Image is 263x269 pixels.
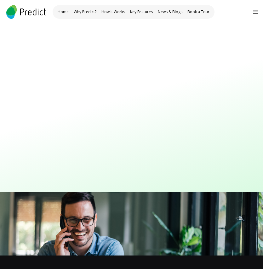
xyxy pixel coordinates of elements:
[158,9,182,14] a: News & Blogs
[101,9,125,14] a: How It Works
[58,9,69,14] a: Home
[187,9,209,14] a: Book a Tour
[74,9,96,14] a: Why Predict?
[130,9,153,14] a: Key Features
[5,5,48,19] img: logo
